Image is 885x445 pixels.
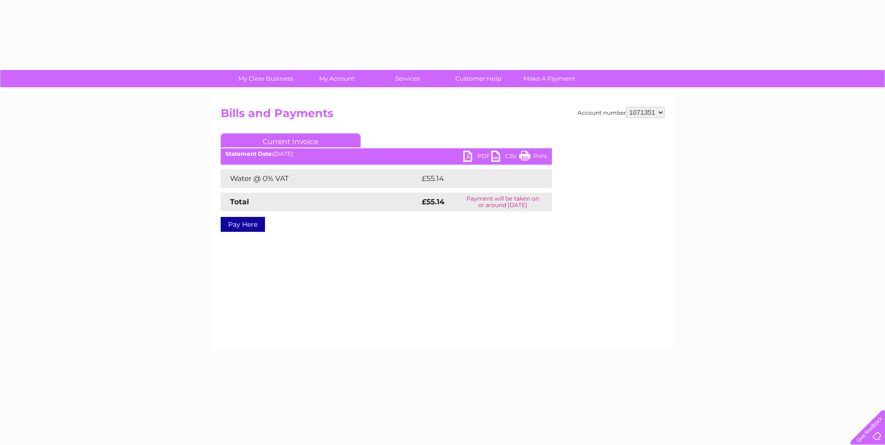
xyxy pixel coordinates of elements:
a: Pay Here [221,217,265,232]
div: Account number [578,107,665,118]
div: [DATE] [221,151,552,157]
strong: £55.14 [422,197,445,206]
td: £55.14 [419,169,532,188]
a: Make A Payment [511,70,588,87]
a: Customer Help [440,70,517,87]
strong: Total [230,197,249,206]
b: Statement Date: [225,150,273,157]
a: Services [369,70,446,87]
td: Water @ 0% VAT [221,169,419,188]
a: Current Invoice [221,133,361,147]
a: CSV [491,151,519,164]
a: My Account [298,70,375,87]
a: PDF [463,151,491,164]
a: My Clear Business [227,70,304,87]
a: Print [519,151,547,164]
td: Payment will be taken on or around [DATE] [454,193,552,211]
h2: Bills and Payments [221,107,665,125]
